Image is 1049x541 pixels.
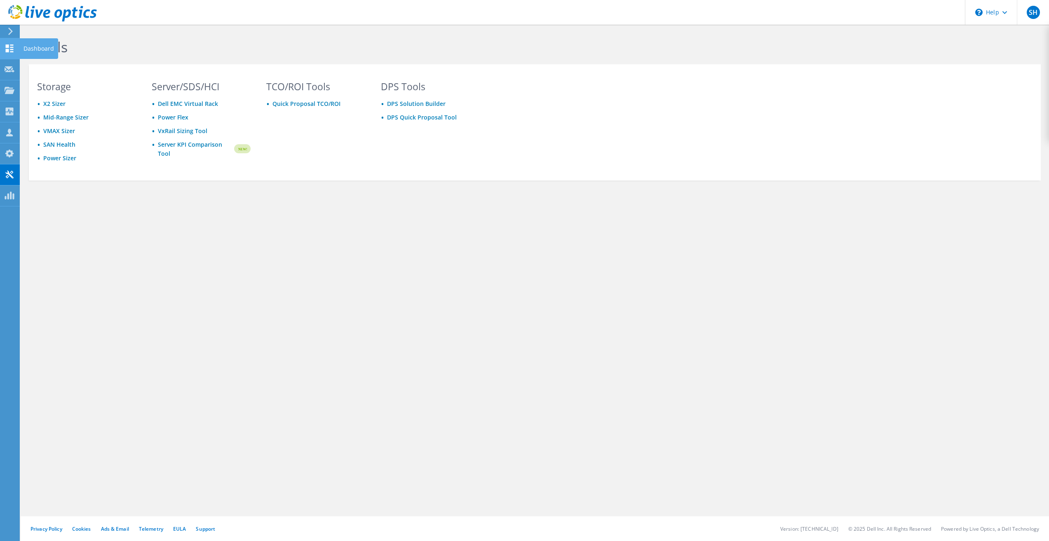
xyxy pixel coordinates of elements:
a: Privacy Policy [31,525,62,532]
a: Dell EMC Virtual Rack [158,100,218,108]
a: Power Sizer [43,154,76,162]
svg: \n [975,9,983,16]
span: SH [1027,6,1040,19]
h1: Tools [33,38,589,56]
a: SAN Health [43,141,75,148]
a: DPS Solution Builder [387,100,446,108]
h3: Storage [37,82,136,91]
li: Powered by Live Optics, a Dell Technology [941,525,1039,532]
a: X2 Sizer [43,100,66,108]
a: Telemetry [139,525,163,532]
h3: TCO/ROI Tools [266,82,365,91]
a: Server KPI Comparison Tool [158,140,233,158]
a: Power Flex [158,113,188,121]
img: new-badge.svg [233,139,251,159]
li: Version: [TECHNICAL_ID] [780,525,838,532]
a: VxRail Sizing Tool [158,127,207,135]
h3: Server/SDS/HCI [152,82,251,91]
a: VMAX Sizer [43,127,75,135]
a: Support [196,525,215,532]
a: Quick Proposal TCO/ROI [272,100,340,108]
a: Cookies [72,525,91,532]
li: © 2025 Dell Inc. All Rights Reserved [848,525,931,532]
a: Mid-Range Sizer [43,113,89,121]
div: Dashboard [19,38,58,59]
a: DPS Quick Proposal Tool [387,113,457,121]
a: Ads & Email [101,525,129,532]
h3: DPS Tools [381,82,480,91]
a: EULA [173,525,186,532]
